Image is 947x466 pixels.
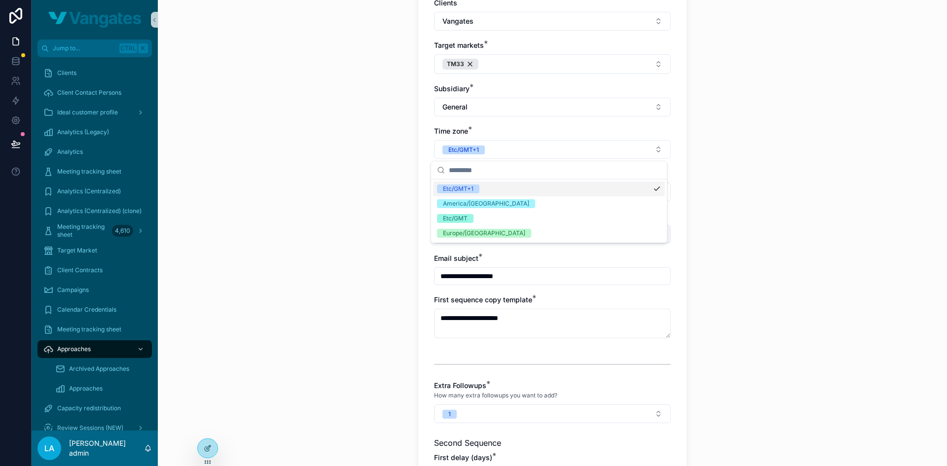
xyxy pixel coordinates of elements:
[57,286,89,294] span: Campaigns
[37,202,152,220] a: Analytics (Centralized) (clone)
[139,44,147,52] span: K
[57,128,109,136] span: Analytics (Legacy)
[434,438,501,448] span: Second Sequence
[57,207,142,215] span: Analytics (Centralized) (clone)
[53,44,115,52] span: Jump to...
[434,381,486,390] span: Extra Followups
[37,340,152,358] a: Approaches
[48,12,141,28] img: App logo
[57,148,83,156] span: Analytics
[69,385,103,393] span: Approaches
[37,281,152,299] a: Campaigns
[57,89,121,97] span: Client Contact Persons
[37,64,152,82] a: Clients
[434,254,478,262] span: Email subject
[37,242,152,259] a: Target Market
[57,187,121,195] span: Analytics (Centralized)
[434,12,671,31] button: Select Button
[443,184,473,193] div: Etc/GMT+1
[69,365,129,373] span: Archived Approaches
[434,404,671,423] button: Select Button
[434,41,484,49] span: Target markets
[443,214,468,223] div: Etc/GMT
[37,39,152,57] button: Jump to...CtrlK
[448,410,451,419] div: 1
[37,84,152,102] a: Client Contact Persons
[32,57,158,430] div: scrollable content
[57,69,76,77] span: Clients
[37,419,152,437] a: Review Sessions (NEW)
[57,424,123,432] span: Review Sessions (NEW)
[37,222,152,240] a: Meeting tracking sheet4,610
[57,108,118,116] span: Ideal customer profile
[442,102,468,112] span: General
[57,223,108,239] span: Meeting tracking sheet
[37,104,152,121] a: Ideal customer profile
[57,306,116,314] span: Calendar Credentials
[443,199,529,208] div: America/[GEOGRAPHIC_DATA]
[431,179,667,243] div: Suggestions
[434,84,470,93] span: Subsidiary
[447,60,464,68] span: TM33
[37,163,152,180] a: Meeting tracking sheet
[37,143,152,161] a: Analytics
[37,399,152,417] a: Capacity redistribution
[119,43,137,53] span: Ctrl
[57,404,121,412] span: Capacity redistribution
[37,182,152,200] a: Analytics (Centralized)
[434,98,671,116] button: Select Button
[37,301,152,319] a: Calendar Credentials
[49,380,152,397] a: Approaches
[37,123,152,141] a: Analytics (Legacy)
[37,321,152,338] a: Meeting tracking sheet
[434,140,671,159] button: Select Button
[442,16,473,26] span: Vangates
[448,145,479,154] div: Etc/GMT+1
[434,453,492,462] span: First delay (days)
[57,266,103,274] span: Client Contracts
[49,360,152,378] a: Archived Approaches
[57,325,121,333] span: Meeting tracking sheet
[434,127,468,135] span: Time zone
[434,392,557,399] span: How many extra followups you want to add?
[443,229,525,238] div: Europe/[GEOGRAPHIC_DATA]
[37,261,152,279] a: Client Contracts
[69,438,144,458] p: [PERSON_NAME] admin
[57,168,121,176] span: Meeting tracking sheet
[442,59,478,70] button: Unselect 17435
[57,247,97,254] span: Target Market
[44,442,54,454] span: la
[112,225,133,237] div: 4,610
[434,295,532,304] span: First sequence copy template
[434,54,671,74] button: Select Button
[57,345,91,353] span: Approaches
